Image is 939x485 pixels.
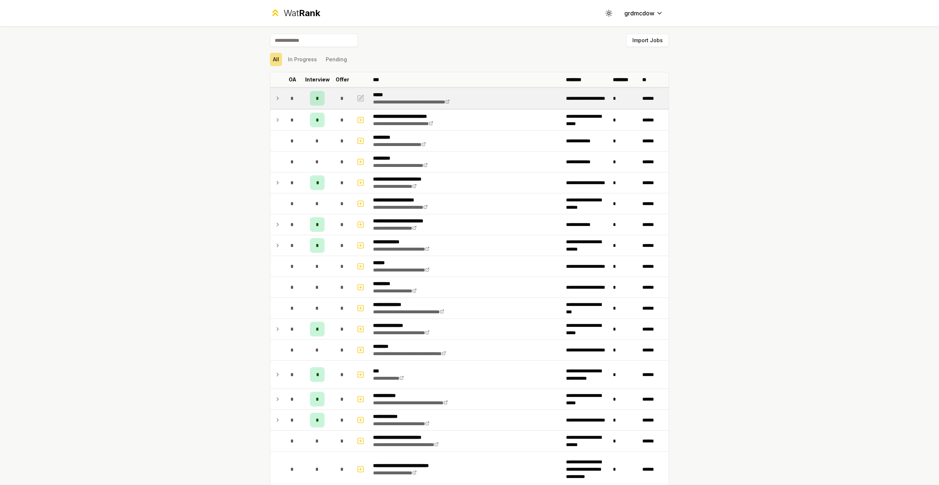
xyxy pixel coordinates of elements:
[285,53,320,66] button: In Progress
[626,34,669,47] button: Import Jobs
[299,8,320,18] span: Rank
[323,53,350,66] button: Pending
[270,7,320,19] a: WatRank
[618,7,669,20] button: grdmcdow
[289,76,296,83] p: OA
[284,7,320,19] div: Wat
[305,76,330,83] p: Interview
[270,53,282,66] button: All
[624,9,654,18] span: grdmcdow
[336,76,349,83] p: Offer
